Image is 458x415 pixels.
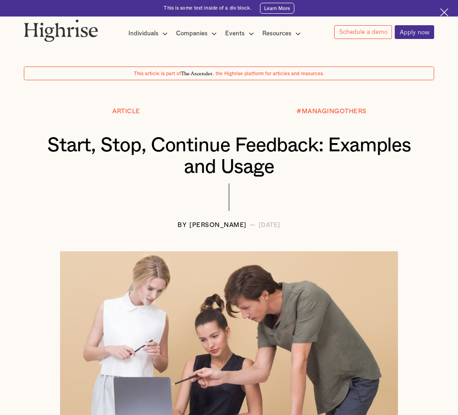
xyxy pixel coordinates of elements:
a: Apply now [395,25,434,39]
h1: Start, Stop, Continue Feedback: Examples and Usage [41,134,416,178]
div: [PERSON_NAME] [189,222,247,229]
div: Companies [176,28,208,39]
div: Individuals [128,28,159,39]
div: This is some text inside of a div block. [164,5,251,11]
img: Cross icon [440,8,448,17]
div: — [249,222,256,229]
div: Events [225,28,257,39]
div: Article [112,108,140,115]
span: , the Highrise platform for articles and resources. [213,71,324,76]
a: Learn More [260,3,294,14]
img: Highrise logo [24,19,98,42]
div: Companies [176,28,220,39]
div: Individuals [128,28,171,39]
div: Resources [262,28,292,39]
div: Events [225,28,245,39]
div: BY [177,222,187,229]
div: [DATE] [259,222,281,229]
span: The Ascender [181,70,213,76]
div: Resources [262,28,303,39]
div: #MANAGINGOTHERS [297,108,367,115]
a: Schedule a demo [334,25,392,39]
span: This article is part of [134,71,181,76]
